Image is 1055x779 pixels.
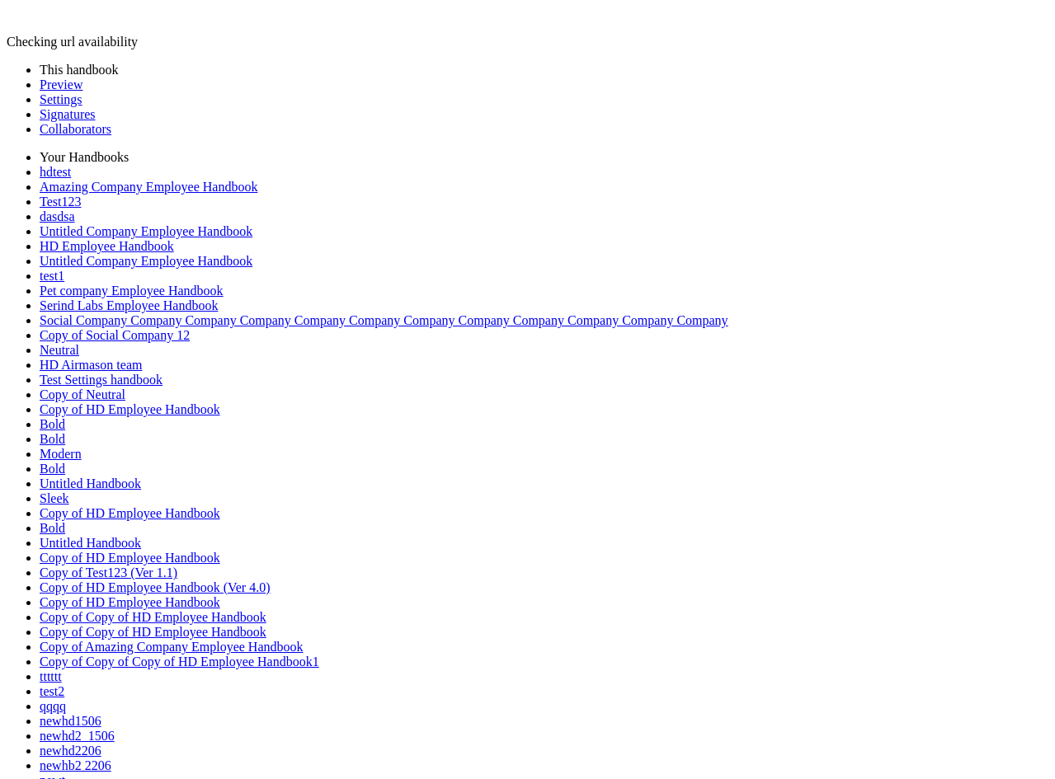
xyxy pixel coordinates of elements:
a: Test123 [40,195,81,209]
a: Copy of Social Company 12 [40,328,190,342]
a: Copy of Neutral [40,387,125,401]
a: Untitled Company Employee Handbook [40,254,252,268]
a: newhd1506 [40,714,101,728]
a: Untitled Handbook [40,536,141,550]
a: Bold [40,462,65,476]
a: Amazing Company Employee Handbook [40,180,257,194]
a: Bold [40,432,65,446]
li: Your Handbooks [40,150,1048,165]
a: Copy of Amazing Company Employee Handbook [40,640,304,654]
a: Test Settings handbook [40,373,162,387]
li: This handbook [40,63,1048,77]
a: Copy of Copy of HD Employee Handbook [40,625,266,639]
a: Untitled Company Employee Handbook [40,224,252,238]
a: Bold [40,417,65,431]
a: Bold [40,521,65,535]
a: Copy of HD Employee Handbook [40,551,220,565]
a: Copy of HD Employee Handbook [40,506,220,520]
a: dasdsa [40,209,75,223]
a: newhd2_1506 [40,729,115,743]
a: Modern [40,447,82,461]
a: Social Company Company Company Company Company Company Company Company Company Company Company Co... [40,313,728,327]
a: HD Employee Handbook [40,239,174,253]
a: Copy of Copy of HD Employee Handbook [40,610,266,624]
a: hdtest [40,165,71,179]
a: Pet company Employee Handbook [40,284,224,298]
a: Copy of HD Employee Handbook (Ver 4.0) [40,580,271,594]
a: test1 [40,269,64,283]
a: newhd2206 [40,744,101,758]
a: Copy of HD Employee Handbook [40,402,220,416]
a: Sleek [40,491,69,505]
a: Untitled Handbook [40,476,141,490]
a: newhb2 2206 [40,758,111,772]
a: Serind Labs Employee Handbook [40,298,218,312]
a: tttttt [40,669,62,683]
a: Copy of HD Employee Handbook [40,595,220,609]
a: Copy of Test123 (Ver 1.1) [40,565,177,580]
a: qqqq [40,699,66,713]
a: Copy of Copy of Copy of HD Employee Handbook1 [40,655,319,669]
a: Settings [40,92,82,106]
a: Collaborators [40,122,111,136]
a: Neutral [40,343,79,357]
a: HD Airmason team [40,358,142,372]
span: Checking url availability [7,35,138,49]
a: test2 [40,684,64,698]
a: Preview [40,77,82,92]
a: Signatures [40,107,96,121]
